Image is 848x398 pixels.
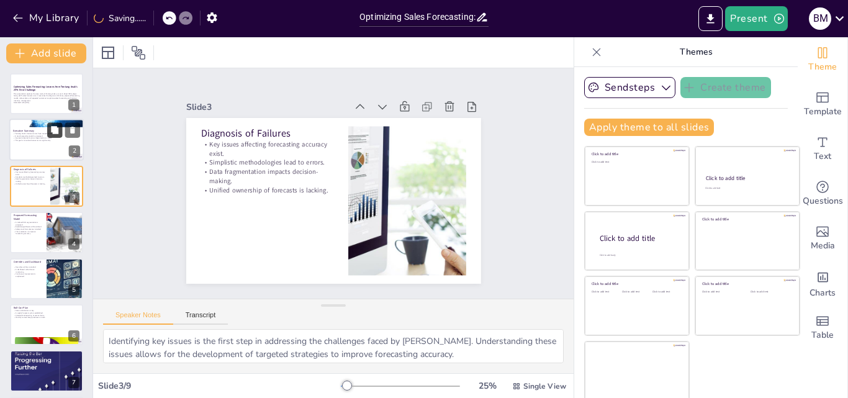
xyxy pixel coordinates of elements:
[592,152,680,156] div: Click to add title
[14,93,79,102] p: This presentation explores the case study of Tentang Anak, a mom & baby FMCG player facing ±25% s...
[14,168,47,171] p: Diagnosis of Failures
[592,281,680,286] div: Click to add title
[622,291,650,294] div: Click to add text
[702,281,791,286] div: Click to add title
[47,123,62,138] button: Duplicate Slide
[592,161,680,164] div: Click to add text
[201,158,333,168] p: Simplistic methodologies lead to errors.
[10,350,83,391] div: 7
[94,12,146,24] div: Saving......
[10,212,83,253] div: 4
[173,311,228,325] button: Transcript
[584,77,675,98] button: Sendsteps
[103,311,173,325] button: Speaker Notes
[14,226,43,228] p: Excel/Google Sheets will be utilized.
[14,353,79,356] p: Expected Outcomes
[14,260,43,264] p: Overrides and Dashboard
[9,8,84,28] button: My Library
[10,304,83,345] div: 6
[798,261,847,305] div: Add charts and graphs
[584,119,714,136] button: Apply theme to all slides
[523,381,566,391] span: Single View
[705,187,788,190] div: Click to add text
[809,6,831,31] button: B M
[600,233,679,243] div: Click to add title
[98,43,118,63] div: Layout
[68,99,79,111] div: 1
[804,105,842,119] span: Template
[14,317,79,319] p: Monthly reviews keep processes on track.
[68,238,79,250] div: 4
[14,306,79,310] p: Roll-Out Plan
[98,380,341,392] div: Slide 3 / 9
[798,305,847,350] div: Add a table
[798,216,847,261] div: Add images, graphics, shapes or video
[10,73,83,114] div: 1
[201,186,333,195] p: Unified ownership of forecasts is lacking.
[811,328,834,342] span: Table
[14,171,47,175] p: Key issues affecting forecasting accuracy exist.
[201,126,333,140] p: Diagnosis of Failures
[68,284,79,296] div: 5
[592,291,620,294] div: Click to add text
[607,37,785,67] p: Themes
[103,329,564,363] textarea: Identifying key issues is the first step in addressing the challenges faced by [PERSON_NAME]. Und...
[69,146,80,157] div: 2
[751,291,790,294] div: Click to add text
[131,45,146,60] span: Position
[14,273,43,277] p: Continuous improvement is emphasized.
[359,8,476,26] input: Insert title
[472,380,502,392] div: 25 %
[702,217,791,222] div: Click to add title
[14,230,43,235] p: The model aims to improve forecasting accuracy.
[13,129,80,133] p: Executive Summary
[14,222,43,226] p: A tailored SKU segmentation is proposed.
[814,150,831,163] span: Text
[810,286,836,300] span: Charts
[14,356,79,358] p: Significant error reduction is anticipated.
[14,176,47,178] p: Simplistic methodologies lead to errors.
[13,137,80,140] p: Improved alignment across departments is crucial.
[9,119,84,161] div: 2
[14,85,78,92] strong: Optimizing Sales Forecasting: Lessons from Tentang Anak's 25% Error Challenge
[809,7,831,30] div: B M
[14,314,79,317] p: Standardized reporting improves clarity.
[68,330,79,341] div: 6
[600,253,678,256] div: Click to add body
[186,101,347,113] div: Slide 3
[14,358,79,361] p: Fewer stockouts and overstocks are expected.
[702,291,741,294] div: Click to add text
[798,37,847,82] div: Change the overall theme
[10,166,83,207] div: 3
[201,167,333,186] p: Data fragmentation impacts decision-making.
[68,377,79,388] div: 7
[201,140,333,158] p: Key issues affecting forecasting accuracy exist.
[14,360,79,363] p: A unified forecast number is crucial.
[798,127,847,171] div: Add text boxes
[14,310,79,312] p: Data centralization is key.
[808,60,837,74] span: Theme
[14,183,47,185] p: Unified ownership of forecasts is lacking.
[14,312,79,314] p: A weekly forecast cycle is established.
[68,192,79,203] div: 3
[13,135,80,138] p: A new forecasting model is proposed.
[13,133,80,135] p: Tentang Anak's forecast errors have caused issues.
[14,214,43,220] p: Proposed Forecasting Model
[14,268,43,273] p: A dashboard will enhance monitoring.
[652,291,680,294] div: Click to add text
[14,178,47,182] p: Data fragmentation impacts decision-making.
[798,82,847,127] div: Add ready made slides
[6,43,86,63] button: Add slide
[803,194,843,208] span: Questions
[798,171,847,216] div: Get real-time input from your audience
[13,140,80,142] p: The goal is to reduce forecast error significantly.
[14,228,43,231] p: Safety stock formulas are included.
[680,77,771,98] button: Create theme
[698,6,723,31] button: Export to PowerPoint
[811,239,835,253] span: Media
[725,6,787,31] button: Present
[10,258,83,299] div: 5
[65,123,80,138] button: Delete Slide
[706,174,788,182] div: Click to add title
[14,102,79,104] p: Generated with [URL]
